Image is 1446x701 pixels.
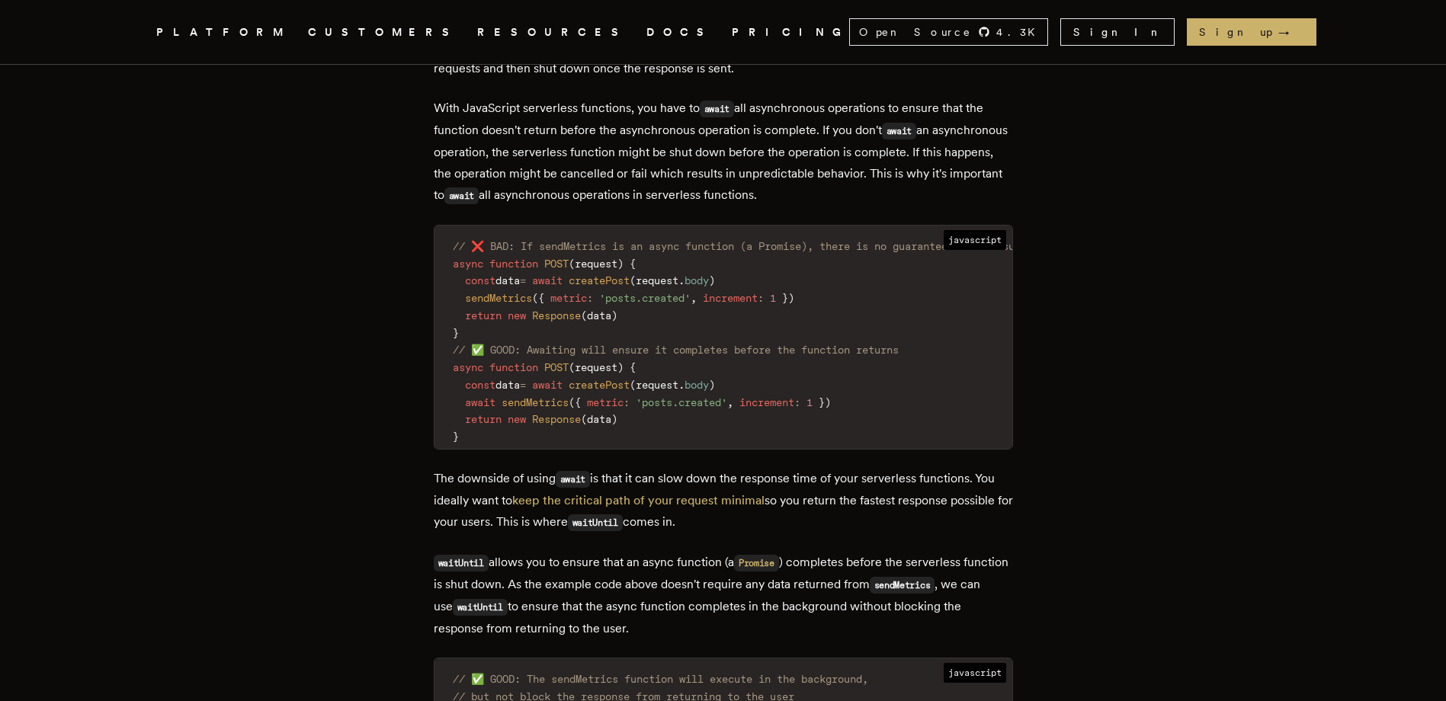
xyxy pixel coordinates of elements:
span: ( [630,379,636,391]
span: javascript [944,663,1006,683]
span: ) [788,292,794,304]
span: // ✅ GOOD: The sendMetrics function will execute in the background, [453,673,868,685]
span: await [465,396,495,408]
span: 4.3 K [996,24,1044,40]
span: metric [550,292,587,304]
span: // ✅ GOOD: Awaiting will ensure it completes before the function returns [453,344,899,356]
span: } [453,431,459,443]
span: POST [544,258,569,270]
button: RESOURCES [477,23,628,42]
code: Promise [734,555,779,571]
span: ( [532,292,538,304]
span: new [508,309,526,322]
span: , [691,292,697,304]
code: waitUntil [568,514,623,531]
span: 'posts.created' [636,396,727,408]
p: With JavaScript serverless functions, you have to all asynchronous operations to ensure that the ... [434,98,1013,206]
span: { [575,396,581,408]
span: POST [544,361,569,373]
span: ) [825,396,831,408]
a: Promise [734,555,779,569]
span: Response [532,309,581,322]
span: ( [581,309,587,322]
span: const [465,379,495,391]
span: createPost [569,274,630,286]
span: } [819,396,825,408]
span: data [587,309,611,322]
span: sendMetrics [502,396,569,408]
span: { [630,361,636,373]
code: waitUntil [453,599,508,616]
span: ) [611,413,617,425]
span: data [587,413,611,425]
button: PLATFORM [156,23,290,42]
span: → [1278,24,1304,40]
code: await [700,101,735,117]
span: : [794,396,800,408]
span: ) [709,274,715,286]
span: ) [617,258,624,270]
a: Sign up [1187,18,1316,46]
span: ) [617,361,624,373]
span: sendMetrics [465,292,532,304]
span: 1 [806,396,813,408]
span: data [495,379,520,391]
span: javascript [944,230,1006,250]
span: { [630,258,636,270]
span: . [678,379,685,391]
span: const [465,274,495,286]
code: waitUntil [434,555,489,571]
a: keep the critical path of your request minimal [512,493,765,507]
p: allows you to ensure that an async function (a ) completes before the serverless function is shut... [434,552,1013,639]
code: sendMetrics [870,577,935,594]
span: function [489,258,538,270]
span: Response [532,413,581,425]
span: return [465,309,502,322]
span: : [624,396,630,408]
span: createPost [569,379,630,391]
span: function [489,361,538,373]
span: request [636,379,678,391]
span: = [520,274,526,286]
span: increment [739,396,794,408]
span: await [532,274,563,286]
code: await [444,187,479,204]
span: : [587,292,593,304]
span: request [575,361,617,373]
span: : [758,292,764,304]
span: data [495,274,520,286]
span: async [453,361,483,373]
span: } [782,292,788,304]
span: ) [709,379,715,391]
span: body [685,379,709,391]
span: 'posts.created' [599,292,691,304]
span: } [453,327,459,339]
span: return [465,413,502,425]
span: ) [611,309,617,322]
span: = [520,379,526,391]
span: ( [581,413,587,425]
span: Open Source [859,24,972,40]
span: . [678,274,685,286]
p: The downside of using is that it can slow down the response time of your serverless functions. Yo... [434,468,1013,533]
span: , [727,396,733,408]
a: Sign In [1060,18,1175,46]
span: { [538,292,544,304]
span: metric [587,396,624,408]
span: ( [569,361,575,373]
a: PRICING [732,23,849,42]
a: CUSTOMERS [308,23,459,42]
span: increment [703,292,758,304]
span: request [575,258,617,270]
span: request [636,274,678,286]
code: await [556,471,591,488]
span: ( [569,396,575,408]
span: await [532,379,563,391]
code: await [882,123,917,139]
span: // ❌ BAD: If sendMetrics is an async function (a Promise), there is no guarantee it will succeed [453,240,1045,252]
span: new [508,413,526,425]
a: DOCS [646,23,713,42]
span: ( [630,274,636,286]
